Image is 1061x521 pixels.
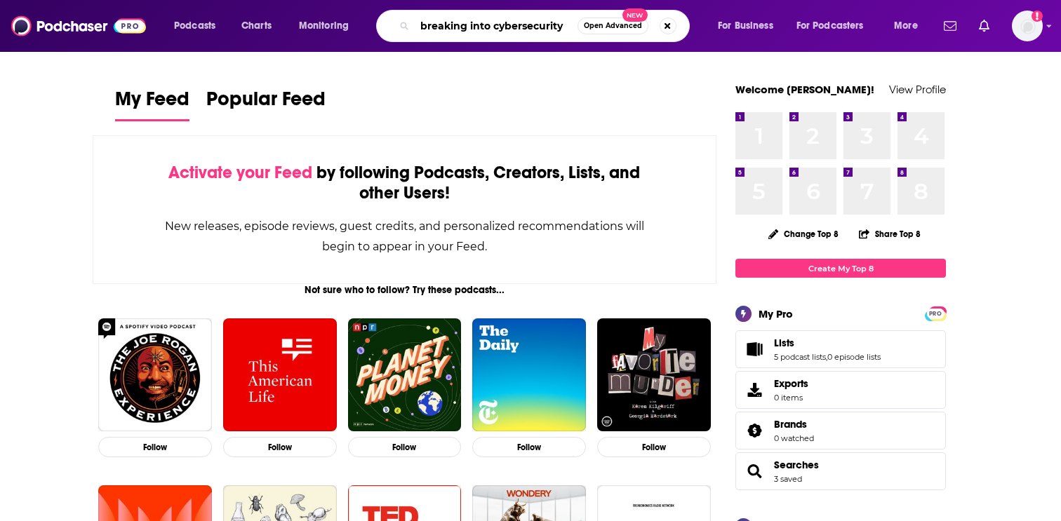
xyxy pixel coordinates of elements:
span: For Podcasters [796,16,864,36]
div: by following Podcasts, Creators, Lists, and other Users! [164,163,646,203]
span: 0 items [774,393,808,402]
span: Charts [241,16,272,36]
span: Lists [774,337,794,349]
span: Logged in as rebeccagreenhalgh [1012,11,1043,41]
img: The Daily [472,318,586,432]
span: Exports [774,377,808,390]
svg: Add a profile image [1032,11,1043,22]
button: Follow [472,437,586,457]
span: Brands [774,418,807,431]
span: Brands [735,412,946,449]
a: My Feed [115,87,189,121]
span: Exports [740,380,768,400]
button: open menu [289,15,367,37]
span: Activate your Feed [168,162,312,183]
button: Open AdvancedNew [578,18,648,34]
span: For Business [718,16,773,36]
div: My Pro [759,307,793,320]
a: 0 episode lists [827,352,881,362]
button: Follow [348,437,462,457]
button: Show profile menu [1012,11,1043,41]
span: Popular Feed [206,87,326,119]
a: Welcome [PERSON_NAME]! [735,83,874,96]
span: PRO [927,309,944,319]
input: Search podcasts, credits, & more... [415,15,578,37]
span: Lists [735,330,946,368]
div: Search podcasts, credits, & more... [389,10,703,42]
a: View Profile [889,83,946,96]
img: My Favorite Murder with Karen Kilgariff and Georgia Hardstark [597,318,711,432]
div: New releases, episode reviews, guest credits, and personalized recommendations will begin to appe... [164,216,646,257]
a: Show notifications dropdown [938,14,962,38]
a: Brands [740,421,768,440]
img: This American Life [223,318,337,432]
a: Brands [774,418,814,431]
button: open menu [164,15,234,37]
a: 0 watched [774,433,814,443]
a: 3 saved [774,474,802,484]
img: Podchaser - Follow, Share and Rate Podcasts [11,13,146,39]
button: open menu [708,15,791,37]
button: open menu [787,15,884,37]
button: Share Top 8 [858,220,921,248]
button: Change Top 8 [760,225,847,243]
span: Monitoring [299,16,349,36]
span: , [826,352,827,362]
a: Searches [774,459,819,471]
a: Lists [774,337,881,349]
span: Podcasts [174,16,215,36]
a: 5 podcast lists [774,352,826,362]
button: Follow [597,437,711,457]
span: Searches [735,452,946,490]
a: Exports [735,371,946,409]
button: open menu [884,15,935,37]
img: The Joe Rogan Experience [98,318,212,432]
a: Popular Feed [206,87,326,121]
div: Not sure who to follow? Try these podcasts... [93,284,716,296]
span: My Feed [115,87,189,119]
img: Planet Money [348,318,462,432]
a: Show notifications dropdown [973,14,995,38]
span: Open Advanced [584,22,642,29]
a: Lists [740,339,768,359]
img: User Profile [1012,11,1043,41]
a: Create My Top 8 [735,259,946,278]
button: Follow [98,437,212,457]
span: More [894,16,918,36]
a: PRO [927,308,944,318]
span: New [622,8,648,22]
a: Charts [232,15,280,37]
a: Searches [740,461,768,481]
button: Follow [223,437,337,457]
